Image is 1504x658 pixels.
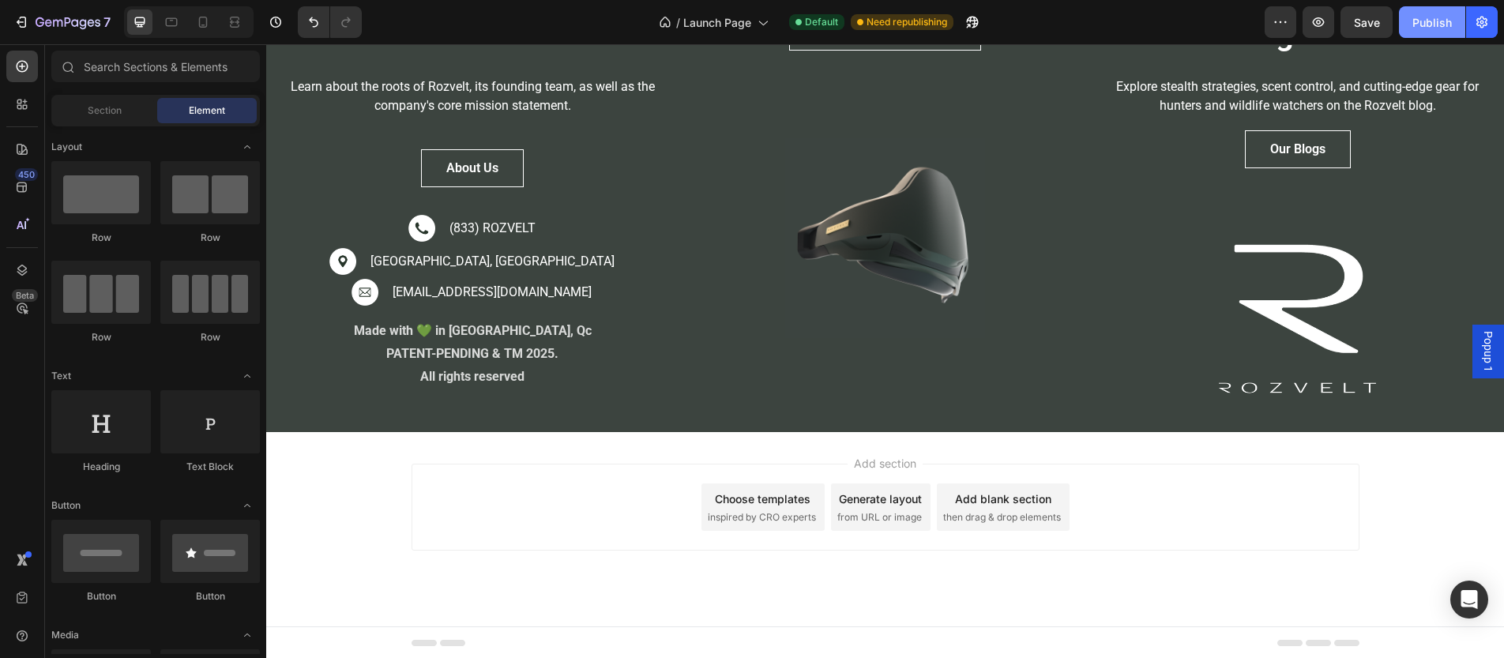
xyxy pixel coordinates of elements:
div: Row [160,231,260,245]
span: Layout [51,140,82,154]
span: Section [88,103,122,118]
p: Learn about the roots of Rozvelt, its founding team, as well as the company's core mission statem... [8,33,404,71]
div: Row [160,330,260,344]
span: Need republishing [867,15,947,29]
input: Search Sections & Elements [51,51,260,82]
button: Save [1340,6,1393,38]
a: Image Title [419,19,818,369]
iframe: Design area [266,44,1504,658]
div: Choose templates [449,446,544,463]
img: gempages_576006936697242186-a5d6e4c2-d696-43fd-9f14-2488afc7fcd7.png [931,169,1131,369]
div: 450 [15,168,38,181]
p: About Us [180,115,232,133]
div: Button [51,589,151,603]
p: [EMAIL_ADDRESS][DOMAIN_NAME] [126,240,325,257]
div: Button [160,589,260,603]
div: Heading [51,460,151,474]
span: Text [51,369,71,383]
span: Element [189,103,225,118]
p: [GEOGRAPHIC_DATA], [GEOGRAPHIC_DATA] [104,208,348,227]
img: Alt Image [519,19,719,369]
span: Save [1354,16,1380,29]
span: / [676,14,680,31]
button: Publish [1399,6,1465,38]
div: Text Block [160,460,260,474]
div: Beta [12,289,38,302]
p: Explore stealth strategies, scent control, and cutting-edge gear for hunters and wildlife watcher... [833,33,1230,71]
div: Open Intercom Messenger [1450,581,1488,619]
span: Toggle open [235,493,260,518]
span: Button [51,498,81,513]
strong: Made with 💚 in [GEOGRAPHIC_DATA], Qc [88,279,325,294]
span: Default [805,15,838,29]
img: Alt Image [85,235,112,261]
span: Popup 1 [1214,287,1230,328]
span: inspired by CRO experts [442,466,550,480]
span: Media [51,628,79,642]
button: 7 [6,6,118,38]
img: Alt Image [142,171,169,197]
span: from URL or image [571,466,656,480]
strong: PATENT-PENDING & TM 2025. [120,302,292,317]
div: Undo/Redo [298,6,362,38]
p: Our Blogs [1004,96,1059,115]
a: About Us [155,105,258,143]
div: Publish [1412,14,1452,31]
div: Add blank section [689,446,785,463]
div: Row [51,330,151,344]
p: 7 [103,13,111,32]
span: Add section [581,411,656,427]
span: Toggle open [235,134,260,160]
div: Generate layout [573,446,656,463]
a: Our Blogs [979,86,1085,124]
span: then drag & drop elements [677,466,795,480]
span: Toggle open [235,363,260,389]
p: (833) ROZVELT [183,175,269,194]
div: Row [51,231,151,245]
strong: All rights reserved [154,325,258,340]
span: Launch Page [683,14,751,31]
span: Toggle open [235,622,260,648]
img: Alt Image [63,204,90,231]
